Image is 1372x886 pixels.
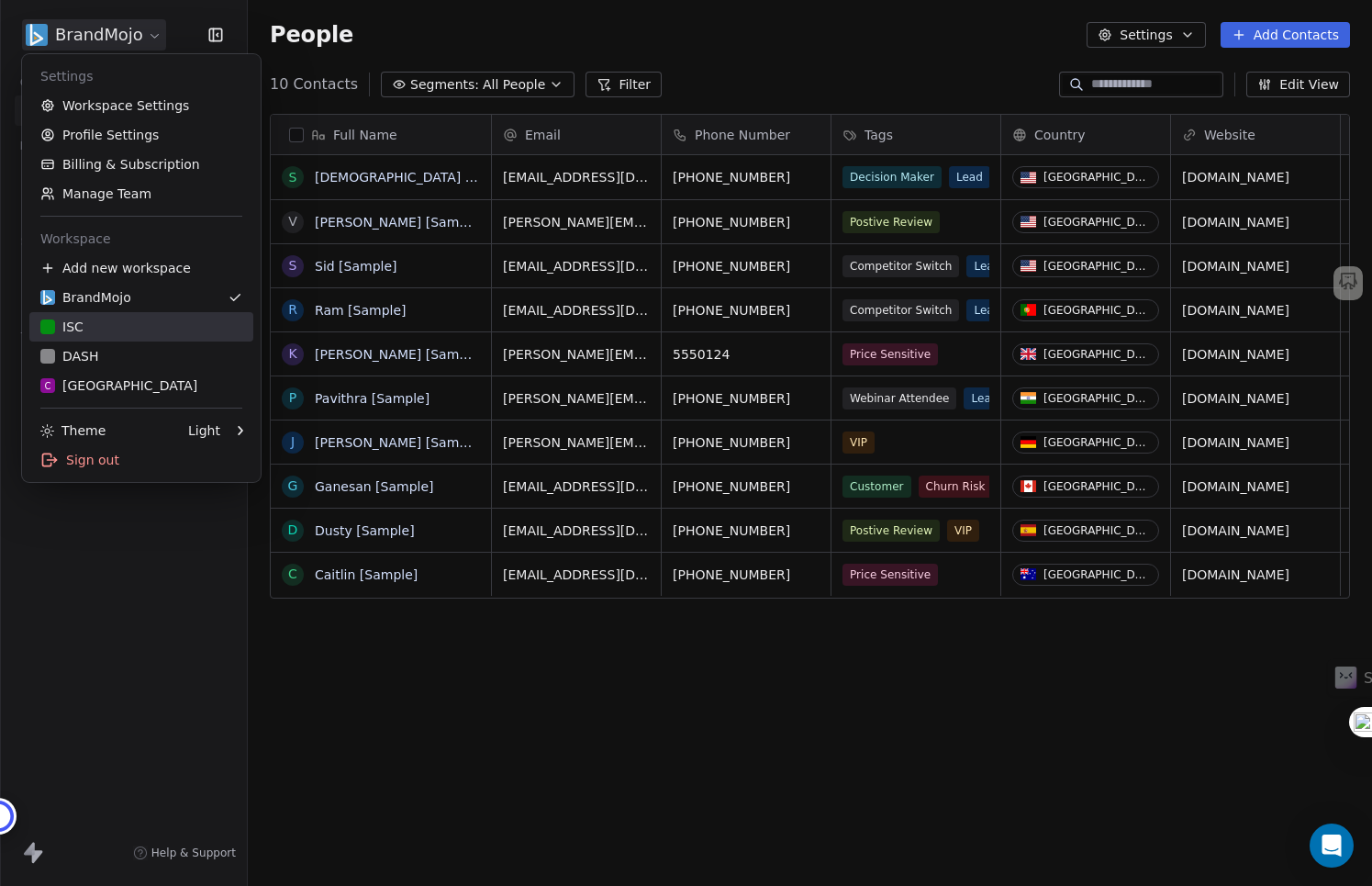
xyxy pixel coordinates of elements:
[40,376,197,395] div: [GEOGRAPHIC_DATA]
[44,379,50,393] span: C
[40,290,55,305] img: BM_Icon_v1.svg
[29,91,253,120] a: Workspace Settings
[29,253,253,283] div: Add new workspace
[188,421,220,440] div: Light
[29,62,253,91] div: Settings
[29,224,253,253] div: Workspace
[29,120,253,150] a: Profile Settings
[40,347,99,365] div: DASH
[40,318,84,336] div: ISC
[40,421,106,440] div: Theme
[29,150,253,179] a: Billing & Subscription
[29,445,253,475] div: Sign out
[29,179,253,208] a: Manage Team
[40,288,131,307] div: BrandMojo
